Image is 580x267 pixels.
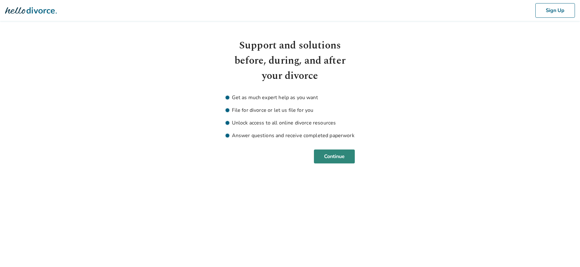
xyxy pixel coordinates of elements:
[314,149,355,163] button: Continue
[226,38,355,84] h1: Support and solutions before, during, and after your divorce
[226,94,355,101] li: Get as much expert help as you want
[226,119,355,127] li: Unlock access to all online divorce resources
[535,3,575,18] button: Sign Up
[226,106,355,114] li: File for divorce or let us file for you
[226,132,355,139] li: Answer questions and receive completed paperwork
